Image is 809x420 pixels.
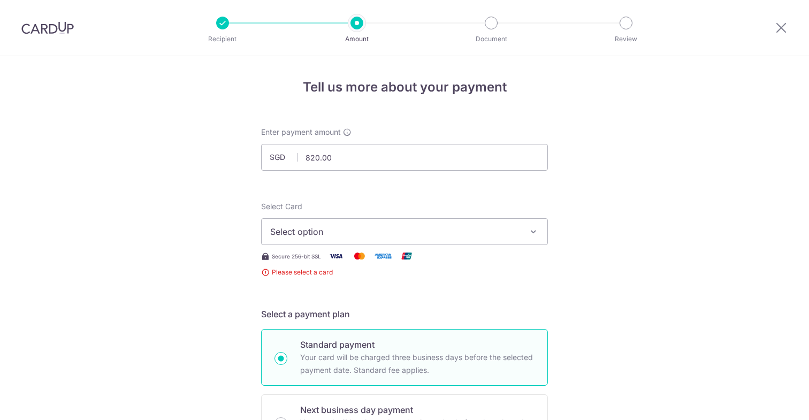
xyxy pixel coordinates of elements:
span: Enter payment amount [261,127,341,138]
img: CardUp [21,21,74,34]
img: American Express [372,249,394,263]
span: Please select a card [261,267,548,278]
span: translation missing: en.payables.payment_networks.credit_card.summary.labels.select_card [261,202,302,211]
input: 0.00 [261,144,548,171]
h4: Tell us more about your payment [261,78,548,97]
span: SGD [270,152,297,163]
h5: Select a payment plan [261,308,548,320]
img: Mastercard [349,249,370,263]
p: Review [586,34,666,44]
p: Document [452,34,531,44]
p: Your card will be charged three business days before the selected payment date. Standard fee appl... [300,351,535,377]
p: Next business day payment [300,403,535,416]
img: Visa [325,249,347,263]
button: Select option [261,218,548,245]
p: Recipient [183,34,262,44]
p: Amount [317,34,396,44]
span: Select option [270,225,520,238]
img: Union Pay [396,249,417,263]
span: Secure 256-bit SSL [272,252,321,261]
p: Standard payment [300,338,535,351]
